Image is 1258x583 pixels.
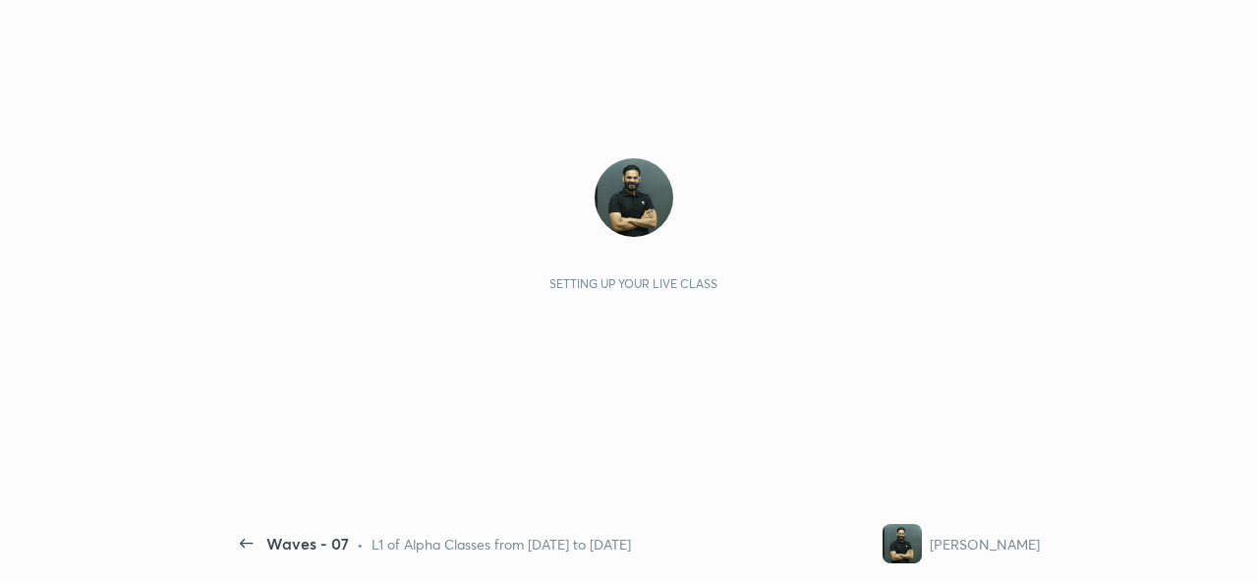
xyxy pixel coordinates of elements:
div: Setting up your live class [549,276,717,291]
div: [PERSON_NAME] [930,534,1040,554]
img: f58ef1a84aa445e9980ccb22e346ce40.png [595,158,673,237]
img: f58ef1a84aa445e9980ccb22e346ce40.png [883,524,922,563]
div: • [357,534,364,554]
div: Waves - 07 [266,532,349,555]
div: L1 of Alpha Classes from [DATE] to [DATE] [372,534,631,554]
